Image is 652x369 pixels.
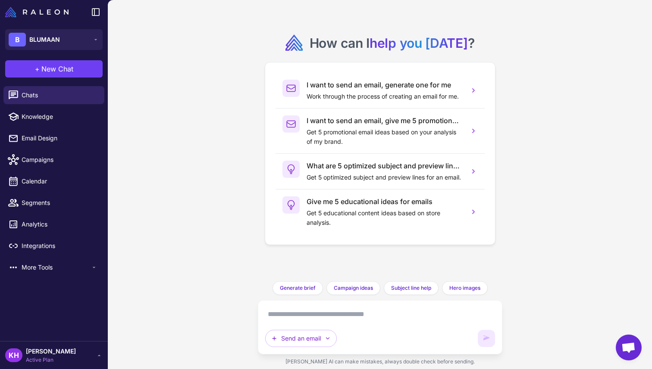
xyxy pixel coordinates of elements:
div: [PERSON_NAME] AI can make mistakes, always double check before sending. [258,354,502,369]
h3: What are 5 optimized subject and preview lines for an email? [307,161,462,171]
button: Campaign ideas [326,281,380,295]
a: Integrations [3,237,104,255]
span: Calendar [22,177,97,186]
span: [PERSON_NAME] [26,347,76,356]
button: Hero images [442,281,488,295]
span: New Chat [41,64,73,74]
a: Campaigns [3,151,104,169]
span: BLUMAAN [29,35,60,44]
p: Get 5 educational content ideas based on store analysis. [307,208,462,227]
button: BBLUMAAN [5,29,103,50]
span: Hero images [449,284,480,292]
a: Open chat [616,335,642,360]
span: Campaign ideas [334,284,373,292]
a: Knowledge [3,108,104,126]
button: Send an email [265,330,337,347]
span: help you [DATE] [370,35,468,51]
span: Subject line help [391,284,431,292]
h2: How can I ? [310,34,475,52]
div: KH [5,348,22,362]
a: Calendar [3,172,104,190]
button: Subject line help [384,281,439,295]
span: Chats [22,90,97,100]
span: Knowledge [22,112,97,121]
button: +New Chat [5,60,103,78]
a: Chats [3,86,104,104]
h3: I want to send an email, generate one for me [307,80,462,90]
a: Analytics [3,215,104,233]
span: Integrations [22,241,97,251]
div: B [9,33,26,47]
span: Active Plan [26,356,76,364]
img: Raleon Logo [5,7,69,17]
button: Generate brief [273,281,323,295]
span: Email Design [22,133,97,143]
span: Generate brief [280,284,316,292]
span: Segments [22,198,97,208]
span: + [35,64,40,74]
span: Analytics [22,220,97,229]
h3: I want to send an email, give me 5 promotional email ideas. [307,115,462,126]
span: More Tools [22,263,91,272]
span: Campaigns [22,155,97,164]
p: Work through the process of creating an email for me. [307,92,462,101]
p: Get 5 optimized subject and preview lines for an email. [307,173,462,182]
p: Get 5 promotional email ideas based on your analysis of my brand. [307,127,462,146]
h3: Give me 5 educational ideas for emails [307,196,462,207]
a: Segments [3,194,104,212]
a: Email Design [3,129,104,147]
